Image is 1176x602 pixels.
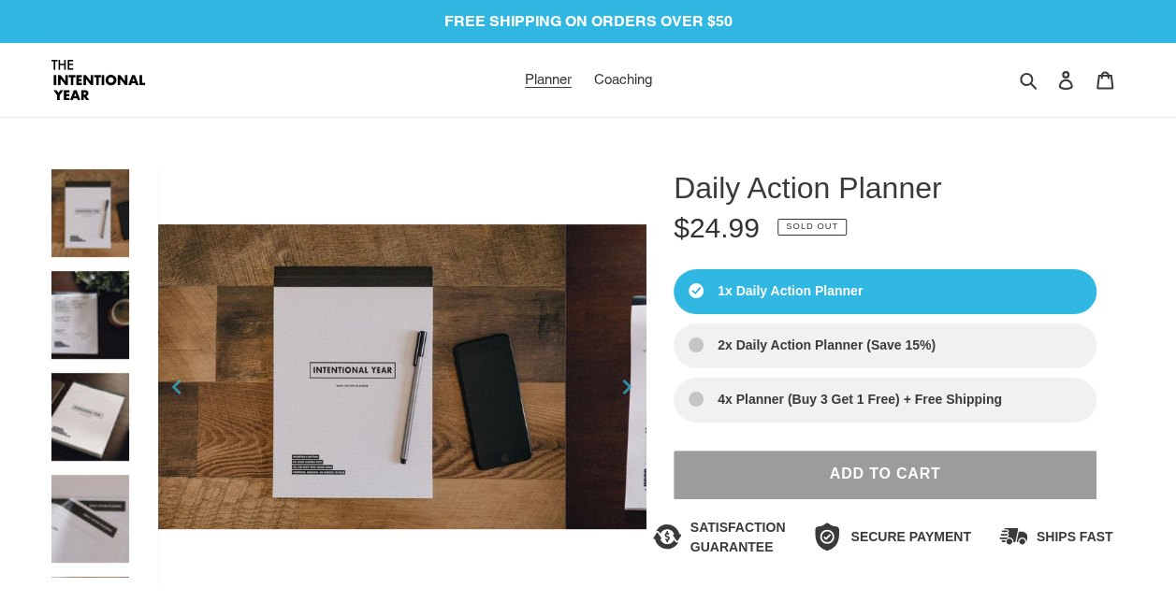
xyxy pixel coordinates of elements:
[1037,527,1113,547] span: Ships Fast
[786,222,838,231] span: Sold out
[51,475,129,563] img: Daily Action Planner
[830,466,941,481] span: Add to Cart
[674,212,760,243] span: $24.99
[158,169,565,585] img: Daily Action Planner
[585,66,661,93] a: Coaching
[525,71,572,88] span: Planner
[51,271,129,359] img: Daily Action Planner
[690,518,786,557] span: Satisfaction Guarantee
[850,527,970,547] span: Secure Payment
[51,373,129,461] img: Daily Action Planner
[515,66,581,93] a: Planner
[674,169,1096,207] h1: Daily Action Planner
[674,269,1096,314] label: 1x Daily Action Planner
[594,71,652,88] span: Coaching
[565,169,972,585] img: Daily Action Planner
[51,60,145,100] img: Intentional Year
[674,451,1096,499] button: Sold out
[51,169,129,257] img: Daily Action Planner
[674,378,1096,423] label: 4x Planner (Buy 3 Get 1 Free) + Free Shipping
[674,323,1096,368] label: 2x Daily Action Planner (Save 15%)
